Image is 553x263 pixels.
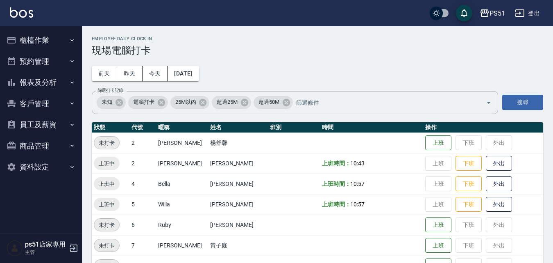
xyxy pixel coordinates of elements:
[486,156,512,171] button: 外出
[476,5,508,22] button: PS51
[129,235,156,256] td: 7
[208,174,268,194] td: [PERSON_NAME]
[3,135,79,157] button: 商品管理
[486,176,512,192] button: 外出
[117,66,143,81] button: 昨天
[208,122,268,133] th: 姓名
[156,194,208,215] td: Willa
[94,221,119,229] span: 未打卡
[425,135,451,151] button: 上班
[25,249,67,256] p: 主管
[94,241,119,250] span: 未打卡
[92,36,543,41] h2: Employee Daily Clock In
[128,98,159,106] span: 電腦打卡
[208,215,268,235] td: [PERSON_NAME]
[322,181,351,187] b: 上班時間：
[7,240,23,256] img: Person
[3,114,79,135] button: 員工及薪資
[3,51,79,72] button: 預約管理
[10,7,33,18] img: Logo
[423,122,543,133] th: 操作
[456,156,482,171] button: 下班
[502,95,543,110] button: 搜尋
[129,174,156,194] td: 4
[482,96,495,109] button: Open
[129,122,156,133] th: 代號
[143,66,168,81] button: 今天
[268,122,320,133] th: 班別
[490,8,505,18] div: PS51
[170,96,210,109] div: 25M以內
[92,66,117,81] button: 前天
[94,180,120,188] span: 上班中
[128,96,168,109] div: 電腦打卡
[94,200,120,209] span: 上班中
[512,6,543,21] button: 登出
[212,98,243,106] span: 超過25M
[3,156,79,178] button: 資料設定
[208,133,268,153] td: 楊舒馨
[254,96,293,109] div: 超過50M
[3,30,79,51] button: 櫃檯作業
[129,194,156,215] td: 5
[212,96,251,109] div: 超過25M
[456,176,482,192] button: 下班
[3,72,79,93] button: 報表及分析
[156,215,208,235] td: Ruby
[156,153,208,174] td: [PERSON_NAME]
[156,174,208,194] td: Bella
[208,194,268,215] td: [PERSON_NAME]
[294,95,471,110] input: 篩選條件
[97,98,117,106] span: 未知
[208,153,268,174] td: [PERSON_NAME]
[129,215,156,235] td: 6
[425,217,451,233] button: 上班
[156,235,208,256] td: [PERSON_NAME]
[456,197,482,212] button: 下班
[129,133,156,153] td: 2
[97,96,126,109] div: 未知
[25,240,67,249] h5: ps51店家專用
[168,66,199,81] button: [DATE]
[170,98,201,106] span: 25M以內
[350,181,365,187] span: 10:57
[97,87,123,94] label: 篩選打卡記錄
[156,133,208,153] td: [PERSON_NAME]
[320,122,423,133] th: 時間
[350,160,365,167] span: 10:43
[486,197,512,212] button: 外出
[94,139,119,147] span: 未打卡
[322,201,351,208] b: 上班時間：
[94,159,120,168] span: 上班中
[254,98,284,106] span: 超過50M
[322,160,351,167] b: 上班時間：
[456,5,472,21] button: save
[350,201,365,208] span: 10:57
[129,153,156,174] td: 2
[3,93,79,114] button: 客戶管理
[92,45,543,56] h3: 現場電腦打卡
[156,122,208,133] th: 暱稱
[208,235,268,256] td: 黃子庭
[425,238,451,253] button: 上班
[92,122,129,133] th: 狀態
